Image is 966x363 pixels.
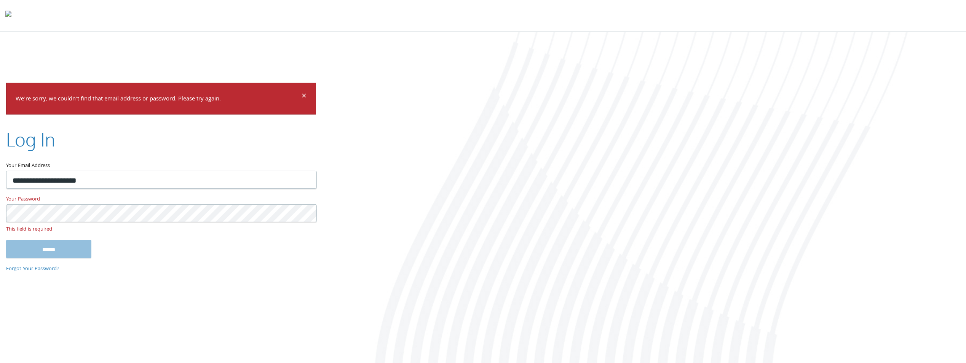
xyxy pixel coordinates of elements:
a: Forgot Your Password? [6,265,59,273]
p: We're sorry, we couldn't find that email address or password. Please try again. [16,94,300,105]
img: todyl-logo-dark.svg [5,8,11,23]
h2: Log In [6,127,55,152]
label: Your Password [6,195,316,204]
small: This field is required [6,225,316,234]
button: Dismiss alert [302,92,307,102]
span: × [302,89,307,104]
